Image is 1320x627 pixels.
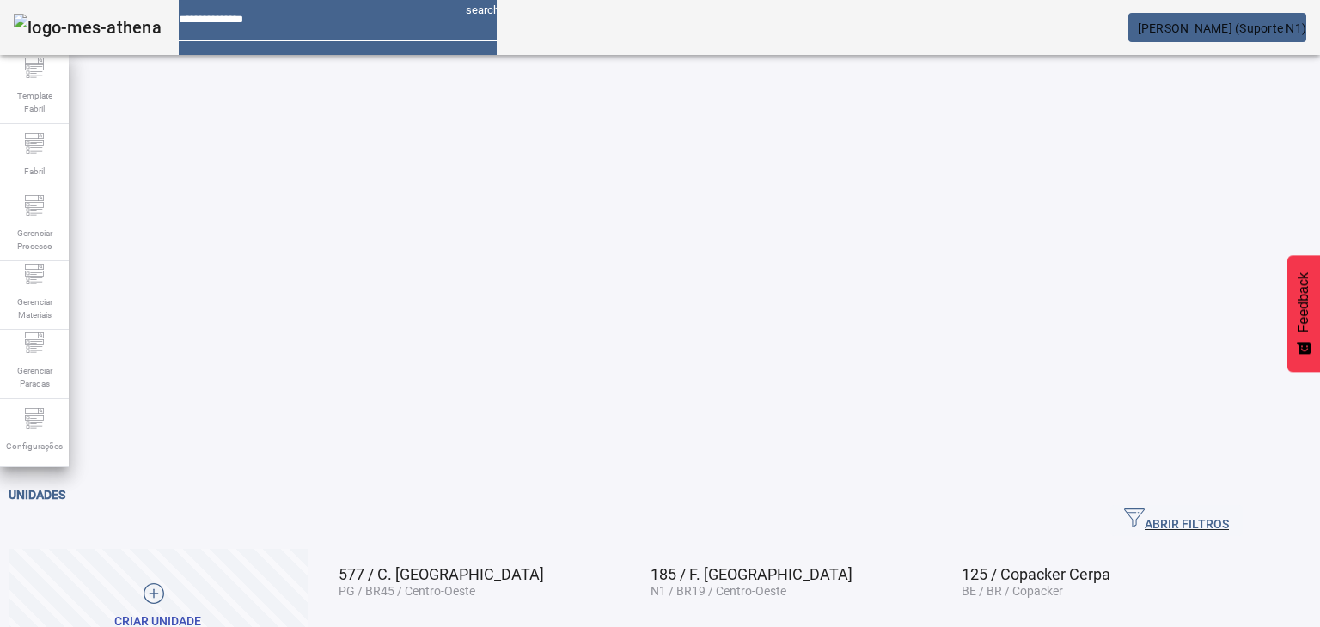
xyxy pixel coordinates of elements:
[9,488,65,502] span: Unidades
[19,160,50,183] span: Fabril
[651,584,786,598] span: N1 / BR19 / Centro-Oeste
[339,584,475,598] span: PG / BR45 / Centro-Oeste
[1,435,68,458] span: Configurações
[9,222,60,258] span: Gerenciar Processo
[9,290,60,326] span: Gerenciar Materiais
[339,565,544,583] span: 577 / C. [GEOGRAPHIC_DATA]
[1124,508,1229,533] span: ABRIR FILTROS
[1287,255,1320,372] button: Feedback - Mostrar pesquisa
[1296,272,1311,332] span: Feedback
[1138,21,1307,35] span: [PERSON_NAME] (Suporte N1)
[9,84,60,120] span: Template Fabril
[651,565,852,583] span: 185 / F. [GEOGRAPHIC_DATA]
[962,565,1110,583] span: 125 / Copacker Cerpa
[962,584,1063,598] span: BE / BR / Copacker
[1110,505,1243,536] button: ABRIR FILTROS
[14,14,162,41] img: logo-mes-athena
[9,359,60,395] span: Gerenciar Paradas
